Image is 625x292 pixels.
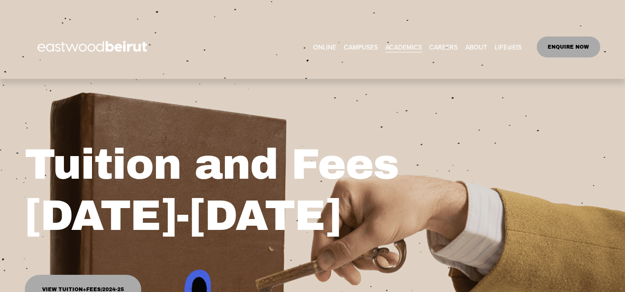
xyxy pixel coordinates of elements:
[429,40,458,53] a: CAREERS
[537,36,600,57] a: ENQUIRE NOW
[313,40,336,53] a: ONLINE
[465,40,487,53] a: folder dropdown
[25,139,455,241] h1: Tuition and Fees [DATE]-[DATE]
[385,40,422,53] a: folder dropdown
[385,41,422,53] span: ACADEMICS
[495,41,522,53] span: LIFE@EIS
[495,40,522,53] a: folder dropdown
[25,26,162,68] img: EastwoodIS Global Site
[465,41,487,53] span: ABOUT
[344,41,378,53] span: CAMPUSES
[344,40,378,53] a: folder dropdown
